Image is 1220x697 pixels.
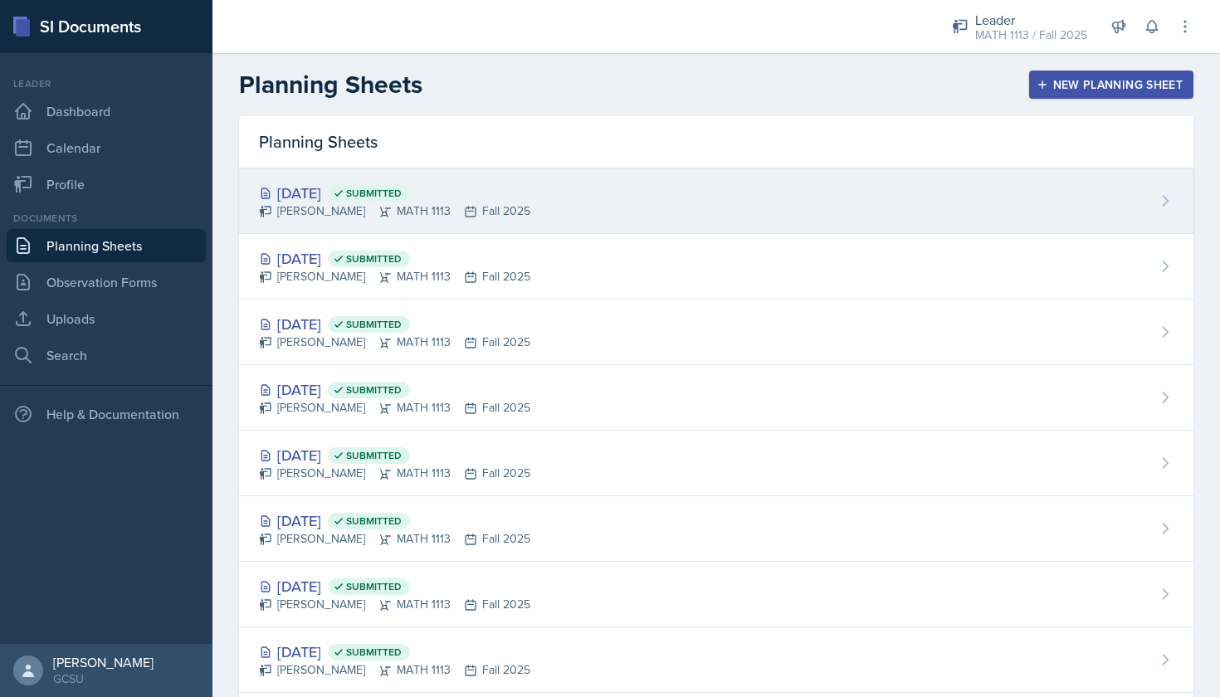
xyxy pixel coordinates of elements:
div: Leader [975,10,1087,30]
a: [DATE] Submitted [PERSON_NAME]MATH 1113Fall 2025 [239,562,1193,627]
span: Submitted [346,187,402,200]
div: [DATE] [259,313,530,335]
div: [DATE] [259,444,530,466]
a: [DATE] Submitted [PERSON_NAME]MATH 1113Fall 2025 [239,234,1193,300]
div: New Planning Sheet [1040,78,1183,91]
div: [PERSON_NAME] MATH 1113 Fall 2025 [259,661,530,679]
div: [PERSON_NAME] MATH 1113 Fall 2025 [259,530,530,548]
a: Calendar [7,131,206,164]
a: Profile [7,168,206,201]
a: [DATE] Submitted [PERSON_NAME]MATH 1113Fall 2025 [239,627,1193,693]
div: [DATE] [259,247,530,270]
span: Submitted [346,514,402,528]
a: Dashboard [7,95,206,128]
div: [PERSON_NAME] MATH 1113 Fall 2025 [259,334,530,351]
div: Leader [7,76,206,91]
a: Uploads [7,302,206,335]
div: [DATE] [259,509,530,532]
span: Submitted [346,580,402,593]
a: Planning Sheets [7,229,206,262]
div: [PERSON_NAME] MATH 1113 Fall 2025 [259,465,530,482]
div: [PERSON_NAME] MATH 1113 Fall 2025 [259,596,530,613]
span: Submitted [346,252,402,266]
a: [DATE] Submitted [PERSON_NAME]MATH 1113Fall 2025 [239,496,1193,562]
div: [DATE] [259,575,530,597]
span: Submitted [346,383,402,397]
span: Submitted [346,449,402,462]
a: [DATE] Submitted [PERSON_NAME]MATH 1113Fall 2025 [239,431,1193,496]
span: Submitted [346,646,402,659]
div: Help & Documentation [7,397,206,431]
div: [PERSON_NAME] MATH 1113 Fall 2025 [259,399,530,417]
div: MATH 1113 / Fall 2025 [975,27,1087,44]
a: Observation Forms [7,266,206,299]
a: [DATE] Submitted [PERSON_NAME]MATH 1113Fall 2025 [239,168,1193,234]
div: [PERSON_NAME] MATH 1113 Fall 2025 [259,202,530,220]
div: Documents [7,211,206,226]
span: Submitted [346,318,402,331]
h2: Planning Sheets [239,70,422,100]
div: [PERSON_NAME] [53,654,154,670]
div: Planning Sheets [239,116,1193,168]
div: [DATE] [259,641,530,663]
a: [DATE] Submitted [PERSON_NAME]MATH 1113Fall 2025 [239,300,1193,365]
div: GCSU [53,670,154,687]
button: New Planning Sheet [1029,71,1193,99]
div: [DATE] [259,182,530,204]
div: [PERSON_NAME] MATH 1113 Fall 2025 [259,268,530,285]
a: Search [7,339,206,372]
div: [DATE] [259,378,530,401]
a: [DATE] Submitted [PERSON_NAME]MATH 1113Fall 2025 [239,365,1193,431]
